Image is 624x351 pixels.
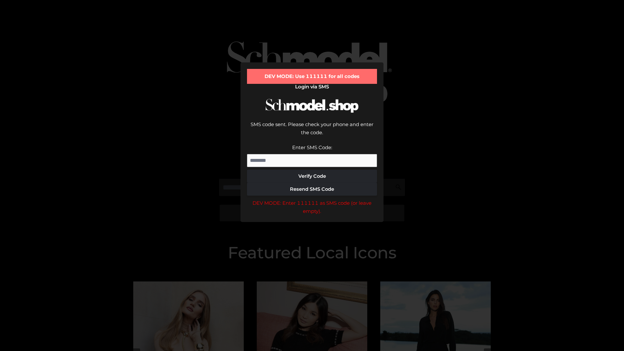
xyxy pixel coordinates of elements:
[247,84,377,90] h2: Login via SMS
[247,199,377,215] div: DEV MODE: Enter 111111 as SMS code (or leave empty).
[247,69,377,84] div: DEV MODE: Use 111111 for all codes
[247,120,377,143] div: SMS code sent. Please check your phone and enter the code.
[247,183,377,196] button: Resend SMS Code
[247,170,377,183] button: Verify Code
[263,93,361,119] img: Schmodel Logo
[292,144,332,150] label: Enter SMS Code:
